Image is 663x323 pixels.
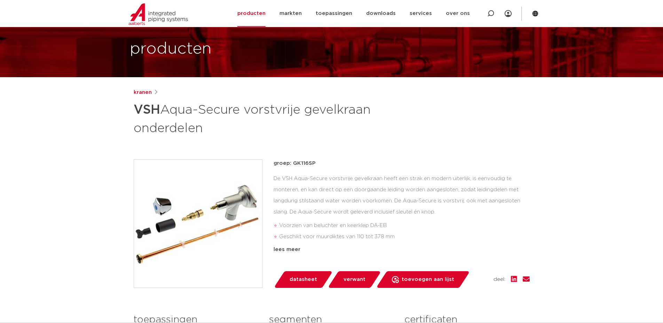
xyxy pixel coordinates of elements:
[274,271,333,288] a: datasheet
[134,104,160,116] strong: VSH
[130,38,212,60] h1: producten
[494,275,505,284] span: deel:
[274,173,530,243] div: De VSH Aqua-Secure vorstvrije gevelkraan heeft een strak en modern uiterlijk, is eenvoudig te mon...
[274,159,530,168] p: groep: GK116SP
[279,231,530,242] li: Geschikt voor muurdiktes van 110 tot 378 mm
[274,245,530,254] div: lees meer
[402,274,454,285] span: toevoegen aan lijst
[134,160,262,288] img: Product Image for VSH Aqua-Secure vorstvrije gevelkraan onderdelen
[134,99,395,137] h1: Aqua-Secure vorstvrije gevelkraan onderdelen
[279,220,530,231] li: Voorzien van beluchter en keerklep DA-EB
[290,274,317,285] span: datasheet
[344,274,365,285] span: verwant
[134,88,152,97] a: kranen
[327,271,381,288] a: verwant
